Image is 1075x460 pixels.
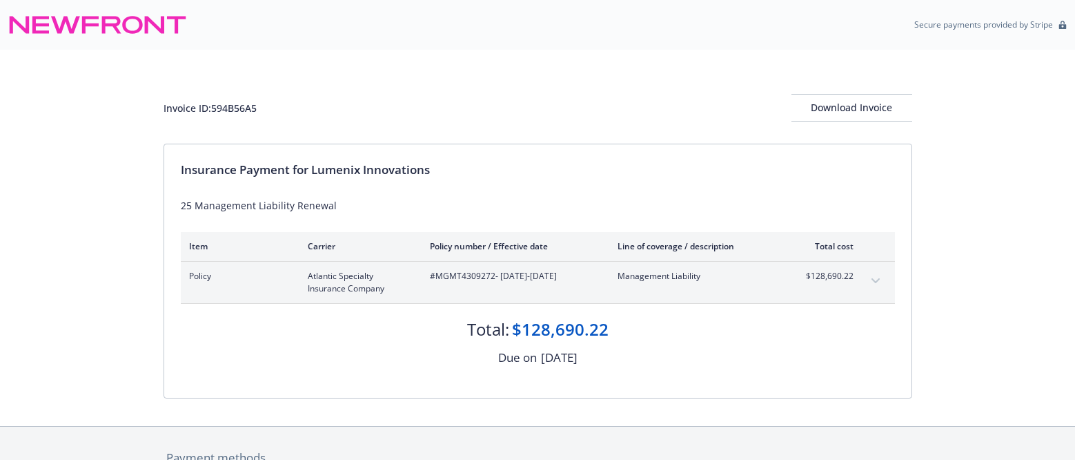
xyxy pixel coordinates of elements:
div: Insurance Payment for Lumenix Innovations [181,161,895,179]
div: Line of coverage / description [618,240,780,252]
div: PolicyAtlantic Specialty Insurance Company#MGMT4309272- [DATE]-[DATE]Management Liability$128,690... [181,262,895,303]
div: Carrier [308,240,408,252]
span: Atlantic Specialty Insurance Company [308,270,408,295]
div: Download Invoice [791,95,912,121]
div: Total: [467,318,509,341]
span: Management Liability [618,270,780,282]
span: $128,690.22 [802,270,854,282]
div: Total cost [802,240,854,252]
button: Download Invoice [791,94,912,122]
div: Due on [498,349,537,367]
div: $128,690.22 [512,318,609,341]
div: Item [189,240,286,252]
span: #MGMT4309272 - [DATE]-[DATE] [430,270,595,282]
p: Secure payments provided by Stripe [914,19,1053,30]
div: Invoice ID: 594B56A5 [164,101,257,115]
div: [DATE] [541,349,578,367]
button: expand content [865,270,887,292]
div: 25 Management Liability Renewal [181,198,895,213]
div: Policy number / Effective date [430,240,595,252]
span: Policy [189,270,286,282]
